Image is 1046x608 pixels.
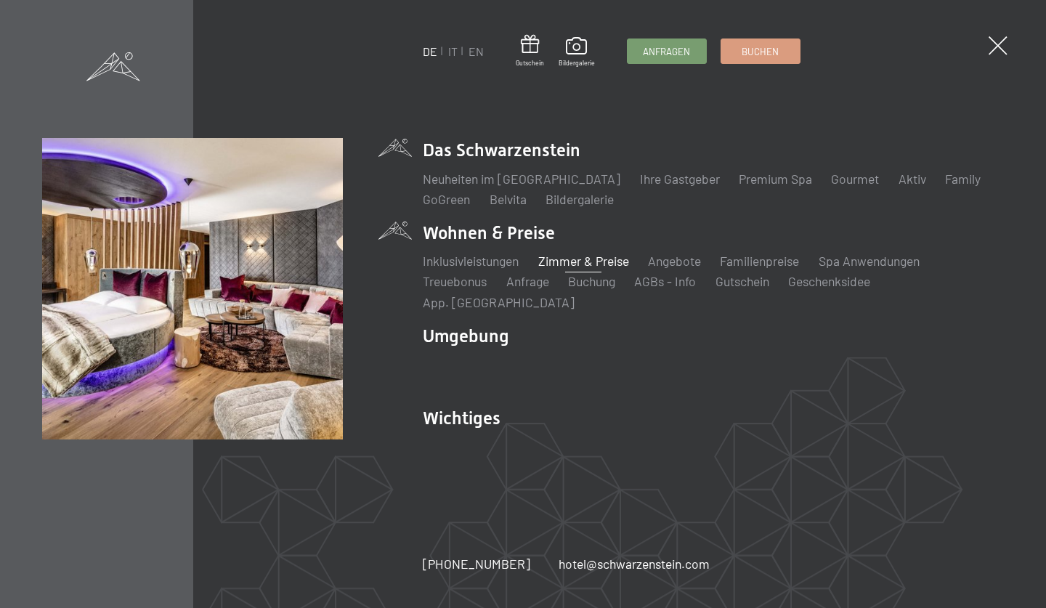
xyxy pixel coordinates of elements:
[423,171,620,187] a: Neuheiten im [GEOGRAPHIC_DATA]
[819,253,920,269] a: Spa Anwendungen
[538,253,629,269] a: Zimmer & Preise
[568,273,615,289] a: Buchung
[559,59,595,68] span: Bildergalerie
[516,59,544,68] span: Gutschein
[448,44,458,58] a: IT
[628,39,706,63] a: Anfragen
[899,171,926,187] a: Aktiv
[423,273,487,289] a: Treuebonus
[490,191,527,207] a: Belvita
[715,273,769,289] a: Gutschein
[506,273,549,289] a: Anfrage
[640,171,720,187] a: Ihre Gastgeber
[469,44,484,58] a: EN
[559,555,710,573] a: hotel@schwarzenstein.com
[739,171,812,187] a: Premium Spa
[423,555,530,573] a: [PHONE_NUMBER]
[742,45,779,58] span: Buchen
[788,273,870,289] a: Geschenksidee
[423,253,519,269] a: Inklusivleistungen
[423,294,575,310] a: App. [GEOGRAPHIC_DATA]
[423,191,470,207] a: GoGreen
[423,556,530,572] span: [PHONE_NUMBER]
[546,191,614,207] a: Bildergalerie
[423,44,437,58] a: DE
[648,253,701,269] a: Angebote
[831,171,879,187] a: Gourmet
[721,39,800,63] a: Buchen
[945,171,981,187] a: Family
[559,37,595,68] a: Bildergalerie
[516,35,544,68] a: Gutschein
[643,45,690,58] span: Anfragen
[634,273,696,289] a: AGBs - Info
[720,253,799,269] a: Familienpreise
